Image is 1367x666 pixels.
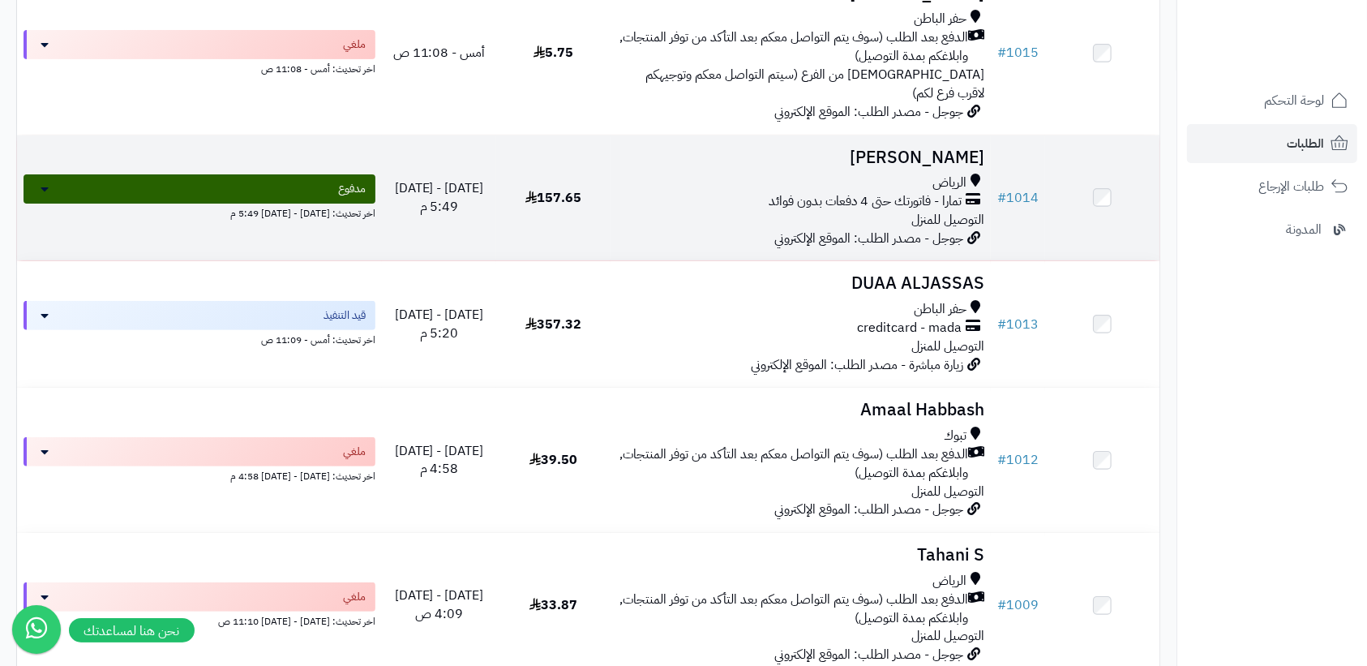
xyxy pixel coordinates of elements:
[932,572,966,591] span: الرياض
[1286,218,1322,241] span: المدونة
[857,319,962,337] span: creditcard - mada
[997,188,1039,208] a: #1014
[914,10,966,28] span: حفر الباطن
[1187,81,1357,120] a: لوحة التحكم
[617,445,968,483] span: الدفع بعد الطلب (سوف يتم التواصل معكم بعد التأكد من توفر المنتجات, وابلاغكم بمدة التوصيل)
[645,65,984,103] span: [DEMOGRAPHIC_DATA] من الفرع (سيتم التواصل معكم وتوجيهكم لاقرب فرع لكم)
[997,43,1039,62] a: #1015
[617,401,984,419] h3: Amaal Habbash
[393,43,486,62] span: أمس - 11:08 ص
[997,595,1006,615] span: #
[911,482,984,501] span: التوصيل للمنزل
[343,444,366,460] span: ملغي
[997,595,1039,615] a: #1009
[997,315,1006,334] span: #
[617,546,984,565] h3: Tahani S
[24,59,375,76] div: اخر تحديث: أمس - 11:08 ص
[24,612,375,629] div: اخر تحديث: [DATE] - [DATE] 11:10 ص
[997,188,1006,208] span: #
[774,102,963,122] span: جوجل - مصدر الطلب: الموقع الإلكتروني
[1258,175,1324,198] span: طلبات الإرجاع
[932,174,966,192] span: الرياض
[24,466,375,483] div: اخر تحديث: [DATE] - [DATE] 4:58 م
[774,500,963,519] span: جوجل - مصدر الطلب: الموقع الإلكتروني
[534,43,573,62] span: 5.75
[1264,89,1324,112] span: لوحة التحكم
[911,337,984,356] span: التوصيل للمنزل
[1287,132,1324,155] span: الطلبات
[997,450,1039,470] a: #1012
[774,229,963,248] span: جوجل - مصدر الطلب: الموقع الإلكتروني
[911,626,984,646] span: التوصيل للمنزل
[529,595,577,615] span: 33.87
[751,355,963,375] span: زيارة مباشرة - مصدر الطلب: الموقع الإلكتروني
[525,188,581,208] span: 157.65
[395,178,484,217] span: [DATE] - [DATE] 5:49 م
[24,330,375,347] div: اخر تحديث: أمس - 11:09 ص
[774,645,963,664] span: جوجل - مصدر الطلب: الموقع الإلكتروني
[617,148,984,167] h3: [PERSON_NAME]
[324,307,366,324] span: قيد التنفيذ
[1187,124,1357,163] a: الطلبات
[525,315,581,334] span: 357.32
[395,586,484,624] span: [DATE] - [DATE] 4:09 ص
[1257,41,1352,75] img: logo-2.png
[911,210,984,230] span: التوصيل للمنزل
[1187,210,1357,249] a: المدونة
[997,315,1039,334] a: #1013
[997,43,1006,62] span: #
[24,204,375,221] div: اخر تحديث: [DATE] - [DATE] 5:49 م
[395,441,484,479] span: [DATE] - [DATE] 4:58 م
[617,274,984,293] h3: DUAA ALJASSAS
[617,591,968,628] span: الدفع بعد الطلب (سوف يتم التواصل معكم بعد التأكد من توفر المنتجات, وابلاغكم بمدة التوصيل)
[343,589,366,605] span: ملغي
[343,37,366,53] span: ملغي
[914,300,966,319] span: حفر الباطن
[944,427,966,445] span: تبوك
[769,192,962,211] span: تمارا - فاتورتك حتى 4 دفعات بدون فوائد
[395,305,484,343] span: [DATE] - [DATE] 5:20 م
[997,450,1006,470] span: #
[338,181,366,197] span: مدفوع
[617,28,968,66] span: الدفع بعد الطلب (سوف يتم التواصل معكم بعد التأكد من توفر المنتجات, وابلاغكم بمدة التوصيل)
[1187,167,1357,206] a: طلبات الإرجاع
[529,450,577,470] span: 39.50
